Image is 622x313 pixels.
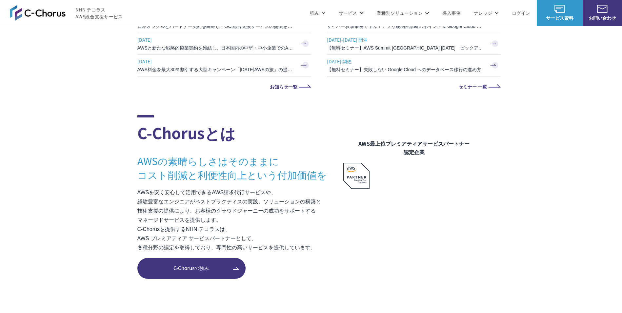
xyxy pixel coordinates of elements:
a: お知らせ一覧 [137,84,311,89]
a: 導入事例 [442,10,461,16]
h3: 【無料セミナー】失敗しない Google Cloud へのデータベース移行の進め方 [327,66,484,73]
img: AWS総合支援サービス C-Chorus サービス資料 [554,5,565,13]
a: C-Chorusの強み [137,258,246,279]
a: [DATE]-[DATE] 開催 【無料セミナー】AWS Summit [GEOGRAPHIC_DATA] [DATE] ピックアップセッション [327,33,501,54]
a: AWS総合支援サービス C-Chorus NHN テコラスAWS総合支援サービス [10,5,123,21]
span: C-Chorusの強み [137,264,246,272]
span: [DATE]-[DATE] 開催 [327,35,484,45]
h3: AWSの素晴らしさはそのままに コスト削減と利便性向上という付加価値を [137,154,343,181]
span: [DATE] 開催 [327,56,484,66]
a: [DATE] 開催 【無料セミナー】失敗しない Google Cloud へのデータベース移行の進め方 [327,55,501,76]
span: サービス資料 [537,14,583,21]
span: NHN テコラス AWS総合支援サービス [75,6,123,20]
a: ログイン [512,10,530,16]
img: AWS総合支援サービス C-Chorus [10,5,66,21]
a: [DATE] AWS料金を最大30％割引する大型キャンペーン「[DATE]AWSの旅」の提供を開始 [137,55,311,76]
img: お問い合わせ [597,5,608,13]
p: サービス [339,10,364,16]
h3: 【無料セミナー】AWS Summit [GEOGRAPHIC_DATA] [DATE] ピックアップセッション [327,45,484,51]
h3: AWSと新たな戦略的協業契約を締結し、日本国内の中堅・中小企業でのAWS活用を加速 [137,45,295,51]
span: [DATE] [137,56,295,66]
h2: C-Chorusとは [137,115,343,144]
h3: AWS料金を最大30％割引する大型キャンペーン「[DATE]AWSの旅」の提供を開始 [137,66,295,73]
a: セミナー 一覧 [327,84,501,89]
p: ナレッジ [474,10,499,16]
p: AWSを安く安心して活用できるAWS請求代行サービスや、 経験豊富なエンジニアがベストプラクティスの実践、ソリューションの構築と 技術支援の提供により、お客様のクラウドジャーニーの成功をサポート... [137,188,343,252]
span: お問い合わせ [583,14,622,21]
span: [DATE] [137,35,295,45]
p: 強み [310,10,326,16]
a: [DATE] AWSと新たな戦略的協業契約を締結し、日本国内の中堅・中小企業でのAWS活用を加速 [137,33,311,54]
p: 業種別ソリューション [377,10,429,16]
figcaption: AWS最上位プレミアティアサービスパートナー 認定企業 [343,139,485,156]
